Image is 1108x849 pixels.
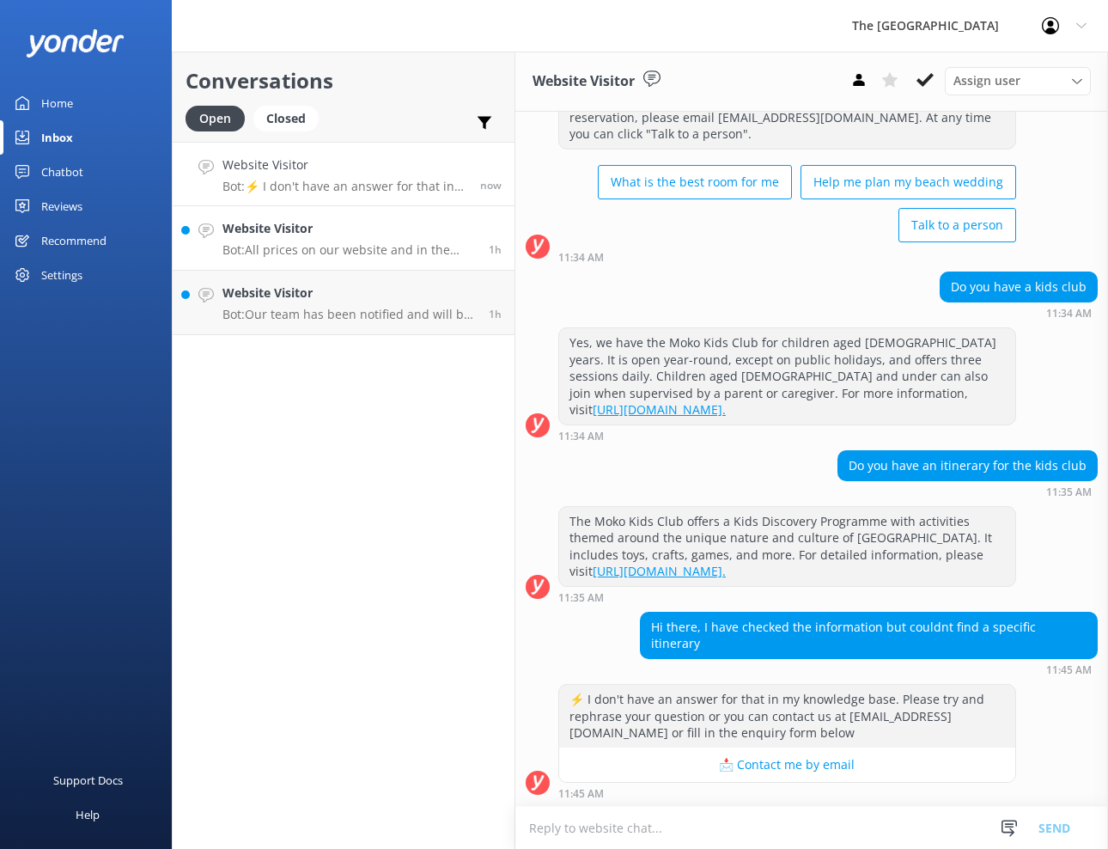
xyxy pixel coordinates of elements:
[941,272,1097,302] div: Do you have a kids club
[558,431,604,442] strong: 11:34 AM
[898,208,1016,242] button: Talk to a person
[558,593,604,603] strong: 11:35 AM
[480,178,502,192] span: Sep 03 2025 01:45pm (UTC -10:00) Pacific/Honolulu
[558,251,1016,263] div: Sep 03 2025 01:34pm (UTC -10:00) Pacific/Honolulu
[53,763,123,797] div: Support Docs
[41,155,83,189] div: Chatbot
[593,563,726,579] a: [URL][DOMAIN_NAME].
[1046,665,1092,675] strong: 11:45 AM
[940,307,1098,319] div: Sep 03 2025 01:34pm (UTC -10:00) Pacific/Honolulu
[559,748,1015,782] button: 📩 Contact me by email
[559,507,1015,586] div: The Moko Kids Club offers a Kids Discovery Programme with activities themed around the unique nat...
[641,613,1097,658] div: Hi there, I have checked the information but couldnt find a specific itinerary
[41,120,73,155] div: Inbox
[41,258,82,292] div: Settings
[945,67,1091,95] div: Assign User
[173,271,514,335] a: Website VisitorBot:Our team has been notified and will be with you as soon as possible. Alternati...
[558,253,604,263] strong: 11:34 AM
[489,242,502,257] span: Sep 03 2025 12:24pm (UTC -10:00) Pacific/Honolulu
[41,223,107,258] div: Recommend
[186,106,245,131] div: Open
[222,179,467,194] p: Bot: ⚡ I don't have an answer for that in my knowledge base. Please try and rephrase your questio...
[41,189,82,223] div: Reviews
[558,789,604,799] strong: 11:45 AM
[253,108,327,127] a: Closed
[489,307,502,321] span: Sep 03 2025 11:50am (UTC -10:00) Pacific/Honolulu
[559,328,1015,424] div: Yes, we have the Moko Kids Club for children aged [DEMOGRAPHIC_DATA] years. It is open year-round...
[222,307,476,322] p: Bot: Our team has been notified and will be with you as soon as possible. Alternatively, you can ...
[1046,308,1092,319] strong: 11:34 AM
[222,284,476,302] h4: Website Visitor
[222,156,467,174] h4: Website Visitor
[222,219,476,238] h4: Website Visitor
[598,165,792,199] button: What is the best room for me
[1046,487,1092,498] strong: 11:35 AM
[953,71,1020,90] span: Assign user
[41,86,73,120] div: Home
[837,486,1098,498] div: Sep 03 2025 01:35pm (UTC -10:00) Pacific/Honolulu
[838,451,1097,480] div: Do you have an itinerary for the kids club
[558,787,1016,799] div: Sep 03 2025 01:45pm (UTC -10:00) Pacific/Honolulu
[558,430,1016,442] div: Sep 03 2025 01:34pm (UTC -10:00) Pacific/Honolulu
[253,106,319,131] div: Closed
[640,663,1098,675] div: Sep 03 2025 01:45pm (UTC -10:00) Pacific/Honolulu
[593,401,726,418] a: [URL][DOMAIN_NAME].
[26,29,125,58] img: yonder-white-logo.png
[186,64,502,97] h2: Conversations
[801,165,1016,199] button: Help me plan my beach wedding
[76,797,100,832] div: Help
[222,242,476,258] p: Bot: All prices on our website and in the [GEOGRAPHIC_DATA] are in [GEOGRAPHIC_DATA] Dollars (NZD).
[186,108,253,127] a: Open
[559,685,1015,748] div: ⚡ I don't have an answer for that in my knowledge base. Please try and rephrase your question or ...
[533,70,635,93] h3: Website Visitor
[173,206,514,271] a: Website VisitorBot:All prices on our website and in the [GEOGRAPHIC_DATA] are in [GEOGRAPHIC_DATA...
[173,142,514,206] a: Website VisitorBot:⚡ I don't have an answer for that in my knowledge base. Please try and rephras...
[558,591,1016,603] div: Sep 03 2025 01:35pm (UTC -10:00) Pacific/Honolulu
